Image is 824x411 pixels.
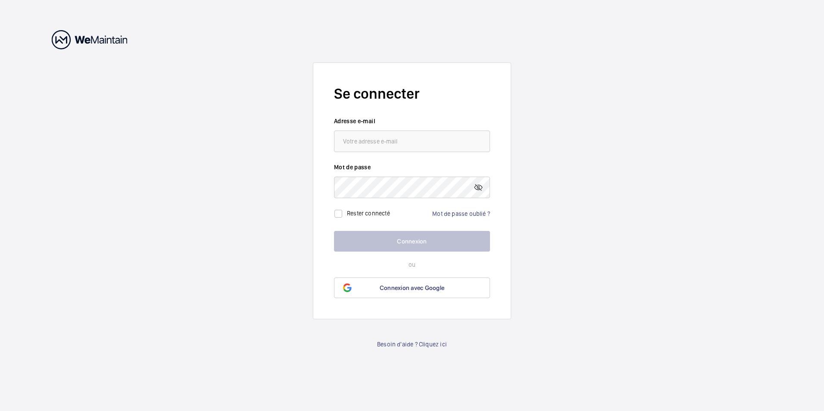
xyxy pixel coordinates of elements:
[380,284,444,291] span: Connexion avec Google
[334,117,490,125] label: Adresse e-mail
[334,131,490,152] input: Votre adresse e-mail
[334,84,490,104] h2: Se connecter
[377,340,447,349] a: Besoin d'aide ? Cliquez ici
[432,210,490,217] a: Mot de passe oublié ?
[334,163,490,171] label: Mot de passe
[334,231,490,252] button: Connexion
[347,210,390,217] label: Rester connecté
[334,260,490,269] p: ou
